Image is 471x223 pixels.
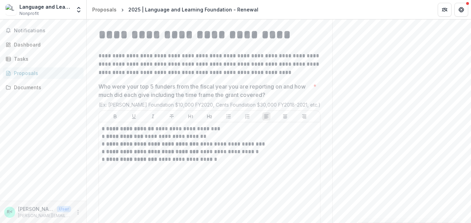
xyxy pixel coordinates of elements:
[3,67,84,79] a: Proposals
[7,210,12,214] div: Rupinder Chahal <rupinder.chahal@languageandlearningfoundation.org>
[262,112,271,121] button: Align Left
[149,112,157,121] button: Italicize
[205,112,214,121] button: Heading 2
[3,25,84,36] button: Notifications
[99,82,310,99] p: Who were your top 5 funders from the fiscal year you are reporting on and how much did each give ...
[14,84,78,91] div: Documents
[14,55,78,63] div: Tasks
[454,3,468,17] button: Get Help
[111,112,119,121] button: Bold
[438,3,452,17] button: Partners
[243,112,251,121] button: Ordered List
[6,4,17,15] img: Language and Learning Foundation
[128,6,258,13] div: 2025 | Language and Learning Foundation - Renewal
[89,5,261,15] nav: breadcrumb
[99,102,320,110] div: (Ex: [PERSON_NAME] Foundation $10,000 FY2020, Cents Foundation $30,000 FY2018-2021, etc.)
[92,6,117,13] div: Proposals
[19,10,39,17] span: Nonprofit
[19,3,71,10] div: Language and Learning Foundation
[14,41,78,48] div: Dashboard
[74,208,82,216] button: More
[3,82,84,93] a: Documents
[3,39,84,50] a: Dashboard
[18,213,71,219] p: [PERSON_NAME][EMAIL_ADDRESS][PERSON_NAME][DOMAIN_NAME]
[187,112,195,121] button: Heading 1
[224,112,233,121] button: Bullet List
[3,53,84,65] a: Tasks
[168,112,176,121] button: Strike
[74,3,84,17] button: Open entity switcher
[130,112,138,121] button: Underline
[57,206,71,212] p: User
[89,5,119,15] a: Proposals
[14,69,78,77] div: Proposals
[300,112,308,121] button: Align Right
[281,112,289,121] button: Align Center
[18,205,54,213] p: [PERSON_NAME] <[PERSON_NAME][EMAIL_ADDRESS][PERSON_NAME][DOMAIN_NAME]>
[14,28,81,34] span: Notifications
